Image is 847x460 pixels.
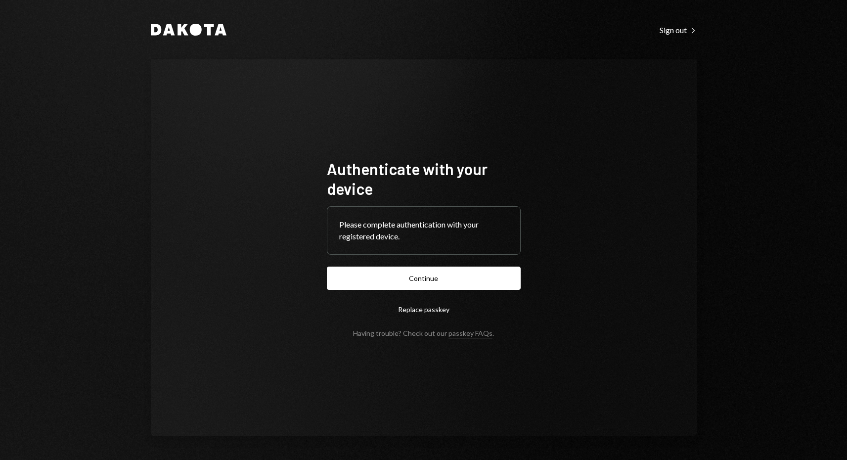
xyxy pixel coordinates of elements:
[353,329,494,337] div: Having trouble? Check out our .
[327,159,521,198] h1: Authenticate with your device
[327,267,521,290] button: Continue
[660,24,697,35] a: Sign out
[660,25,697,35] div: Sign out
[339,219,508,242] div: Please complete authentication with your registered device.
[448,329,492,338] a: passkey FAQs
[327,298,521,321] button: Replace passkey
